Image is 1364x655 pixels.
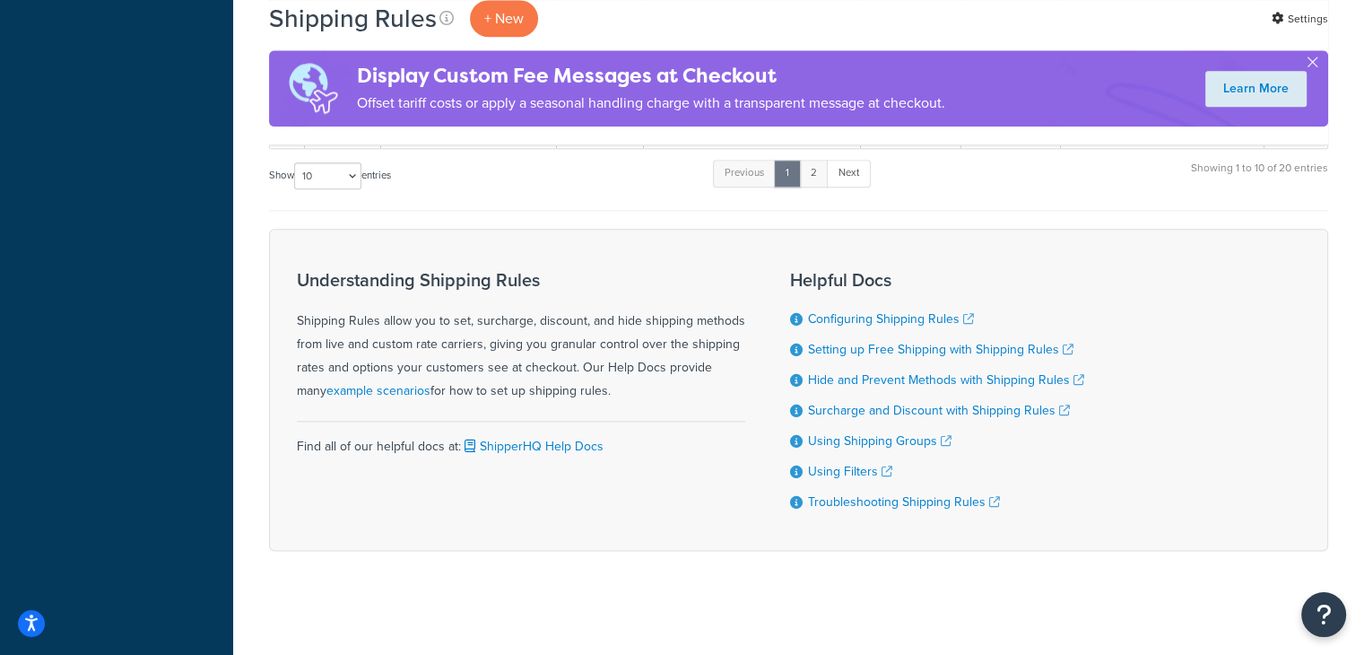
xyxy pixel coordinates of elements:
h4: Display Custom Fee Messages at Checkout [357,61,945,91]
a: Using Shipping Groups [808,432,951,450]
label: Show entries [269,162,391,189]
button: Open Resource Center [1301,592,1346,637]
a: ShipperHQ Help Docs [461,437,604,456]
select: Showentries [294,162,361,189]
a: Previous [713,160,776,187]
a: 2 [799,160,829,187]
a: 1 [774,160,801,187]
a: Using Filters [808,462,892,481]
div: Find all of our helpful docs at: [297,421,745,458]
img: duties-banner-06bc72dcb5fe05cb3f9472aba00be2ae8eb53ab6f0d8bb03d382ba314ac3c341.png [269,50,357,127]
h3: Understanding Shipping Rules [297,270,745,290]
a: Surcharge and Discount with Shipping Rules [808,401,1070,420]
a: Setting up Free Shipping with Shipping Rules [808,340,1073,359]
a: Hide and Prevent Methods with Shipping Rules [808,371,1084,389]
h3: Helpful Docs [790,270,1084,290]
div: Showing 1 to 10 of 20 entries [1191,158,1328,196]
a: Configuring Shipping Rules [808,310,974,328]
a: Learn More [1205,71,1307,107]
a: example scenarios [326,381,430,400]
div: Shipping Rules allow you to set, surcharge, discount, and hide shipping methods from live and cus... [297,270,745,403]
a: Next [827,160,871,187]
a: Troubleshooting Shipping Rules [808,493,1000,511]
h1: Shipping Rules [269,1,437,36]
a: Settings [1272,6,1328,31]
p: Offset tariff costs or apply a seasonal handling charge with a transparent message at checkout. [357,91,945,116]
